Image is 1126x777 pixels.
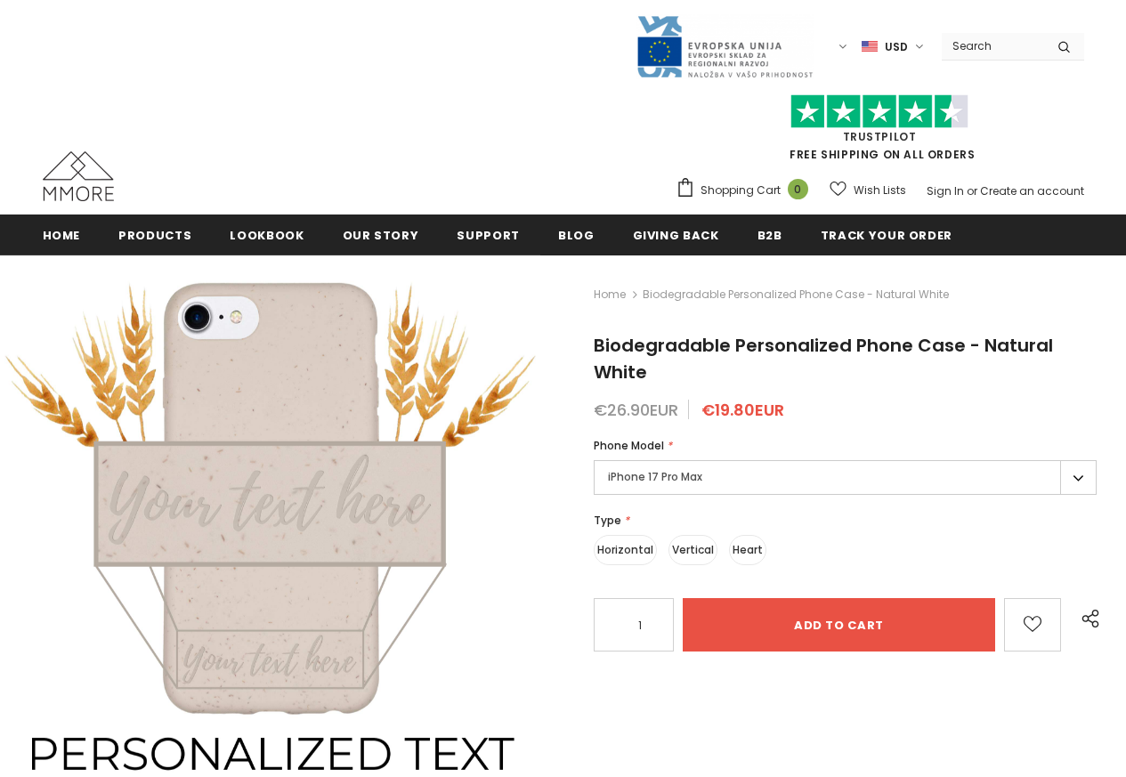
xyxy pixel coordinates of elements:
label: Horizontal [594,535,657,565]
label: Heart [729,535,766,565]
a: Home [594,284,626,305]
img: MMORE Cases [43,151,114,201]
a: Javni Razpis [636,38,814,53]
span: €26.90EUR [594,399,678,421]
a: Products [118,214,191,255]
span: Biodegradable Personalized Phone Case - Natural White [643,284,949,305]
a: Lookbook [230,214,304,255]
a: Wish Lists [830,174,906,206]
span: Wish Lists [854,182,906,199]
span: Track your order [821,227,952,244]
a: support [457,214,520,255]
span: Home [43,227,81,244]
span: Giving back [633,227,719,244]
a: Create an account [980,183,1084,198]
span: Our Story [343,227,419,244]
input: Add to cart [683,598,995,652]
span: support [457,227,520,244]
span: Shopping Cart [701,182,781,199]
span: €19.80EUR [701,399,784,421]
span: FREE SHIPPING ON ALL ORDERS [676,102,1084,162]
label: iPhone 17 Pro Max [594,460,1097,495]
span: 0 [788,179,808,199]
span: Blog [558,227,595,244]
span: B2B [757,227,782,244]
span: Phone Model [594,438,664,453]
a: Blog [558,214,595,255]
img: Javni Razpis [636,14,814,79]
span: Biodegradable Personalized Phone Case - Natural White [594,333,1053,384]
a: Trustpilot [843,129,917,144]
a: Sign In [927,183,964,198]
img: Trust Pilot Stars [790,94,968,129]
span: Products [118,227,191,244]
span: or [967,183,977,198]
img: USD [862,39,878,54]
a: Our Story [343,214,419,255]
a: B2B [757,214,782,255]
input: Search Site [942,33,1044,59]
label: Vertical [668,535,717,565]
a: Shopping Cart 0 [676,177,817,204]
a: Giving back [633,214,719,255]
span: USD [885,38,908,56]
span: Lookbook [230,227,304,244]
a: Home [43,214,81,255]
a: Track your order [821,214,952,255]
span: Type [594,513,621,528]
